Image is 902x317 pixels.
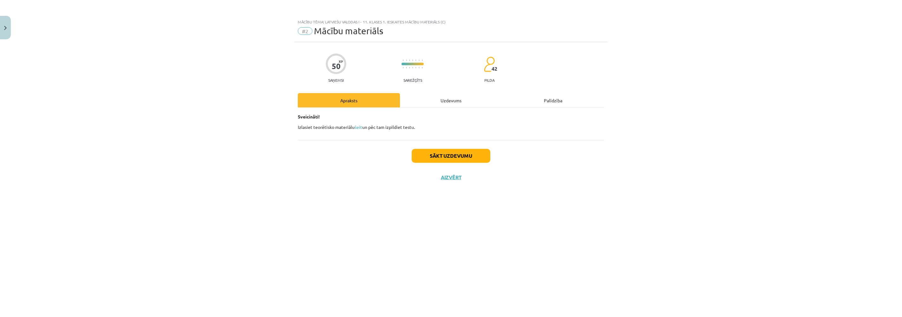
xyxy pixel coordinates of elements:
span: #2 [298,27,312,35]
img: icon-short-line-57e1e144782c952c97e751825c79c345078a6d821885a25fce030b3d8c18986b.svg [419,60,419,61]
img: icon-short-line-57e1e144782c952c97e751825c79c345078a6d821885a25fce030b3d8c18986b.svg [415,60,416,61]
img: icon-short-line-57e1e144782c952c97e751825c79c345078a6d821885a25fce030b3d8c18986b.svg [415,67,416,68]
div: 50 [332,62,341,71]
p: Saņemsi [326,78,346,82]
span: Mācību materiāls [314,26,383,36]
button: Aizvērt [439,174,463,181]
img: students-c634bb4e5e11cddfef0936a35e636f08e4e9abd3cc4e673bd6f9a4125e45ecb1.svg [484,56,495,72]
div: Palīdzība [502,93,604,107]
div: Apraksts [298,93,400,107]
img: icon-short-line-57e1e144782c952c97e751825c79c345078a6d821885a25fce030b3d8c18986b.svg [412,60,413,61]
div: Mācību tēma: Latviešu valodas i - 11. klases 1. ieskaites mācību materiāls (c) [298,20,604,24]
a: šeit [355,124,362,130]
p: Izlasiet teorētisko materiālu un pēc tam izpildiet testu. [298,124,604,130]
span: XP [339,60,343,63]
img: icon-short-line-57e1e144782c952c97e751825c79c345078a6d821885a25fce030b3d8c18986b.svg [412,67,413,68]
img: icon-short-line-57e1e144782c952c97e751825c79c345078a6d821885a25fce030b3d8c18986b.svg [409,60,410,61]
img: icon-short-line-57e1e144782c952c97e751825c79c345078a6d821885a25fce030b3d8c18986b.svg [409,67,410,68]
button: Sākt uzdevumu [412,149,490,163]
p: Sarežģīts [403,78,422,82]
p: pilda [484,78,494,82]
div: Uzdevums [400,93,502,107]
span: 42 [492,66,497,72]
strong: Sveicināti! [298,114,320,119]
img: icon-short-line-57e1e144782c952c97e751825c79c345078a6d821885a25fce030b3d8c18986b.svg [419,67,419,68]
img: icon-close-lesson-0947bae3869378f0d4975bcd49f059093ad1ed9edebbc8119c70593378902aed.svg [4,26,7,30]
